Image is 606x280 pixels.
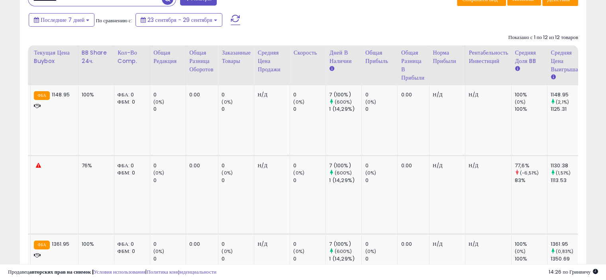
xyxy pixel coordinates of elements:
font: 0 [293,162,296,169]
font: Н/Д [469,162,479,169]
button: 23 сентября - 29 сентября [135,13,222,27]
small: Средняя доля BB. [515,65,520,72]
font: 100% [515,91,528,98]
font: (0%) [365,99,376,105]
font: (0%) [515,248,526,255]
font: 0 [153,240,157,248]
font: 100% [515,255,528,262]
font: Н/Д [433,240,443,248]
font: Н/Д [433,91,443,98]
font: 23 сентября - 29 сентября [147,16,212,24]
font: 0 [222,91,225,98]
font: Норма прибыли [433,49,456,65]
font: (0%) [365,170,376,176]
font: 0 [365,91,368,98]
font: (0%) [153,170,165,176]
font: 0.00 [401,91,412,98]
font: 100% [515,105,528,113]
font: 0 [153,162,157,169]
font: ФБА: 0 [118,162,134,169]
font: 0 [153,91,157,98]
font: Рентабельность инвестиций [469,49,508,65]
font: (0%) [365,248,376,255]
font: 0 [222,105,225,113]
font: 0 [153,105,157,113]
font: Заказанные товары [222,49,250,65]
font: 0 [222,255,225,262]
font: 1 (14,29%) [329,105,355,113]
font: ФБМ: 0 [118,98,135,106]
font: Общая прибыль [365,49,388,65]
font: BB Share 24ч. [82,49,107,65]
font: 0.00 [401,162,412,169]
font: 1125.31 [551,105,567,113]
font: 0 [293,240,296,248]
font: 0 [222,240,225,248]
font: 0.00 [189,240,200,248]
font: 0 [293,255,296,262]
font: 0 [293,105,296,113]
font: 77,6% [515,162,530,169]
font: 76% [82,162,92,169]
font: авторских прав на снимок | [29,268,94,276]
font: 100% [82,91,94,98]
font: 0.00 [401,240,412,248]
font: (600%) [335,99,352,105]
font: По сравнению с: [96,17,132,24]
font: 0 [365,255,368,262]
a: Условия использования [94,268,145,276]
font: 1350.69 [551,255,570,262]
font: Скорость [293,49,316,57]
font: 100% [82,240,94,248]
font: (0%) [293,99,304,105]
font: ФБМ: 0 [118,247,135,255]
font: Показано с 1 по 12 из 12 товаров [508,33,578,41]
font: 0 [153,255,157,262]
font: (0%) [153,248,165,255]
font: 0.00 [189,162,200,169]
font: ФБА [38,92,46,98]
font: 0 [293,91,296,98]
font: (0%) [222,99,233,105]
font: 83% [515,176,526,184]
font: (2,1%) [556,99,569,105]
font: ФБА [38,242,46,248]
font: 1361.95 [551,240,568,248]
button: Последние 7 дней [29,13,94,27]
a: Политика конфиденциальности [147,268,216,276]
font: (0%) [153,99,165,105]
font: (0%) [222,170,233,176]
font: 1148.95 [551,91,569,98]
font: ФБА: 0 [118,240,134,248]
font: Средняя цена выигрыша [551,49,578,73]
font: 0 [365,176,368,184]
font: (1,51%) [556,170,571,176]
font: Н/Д [469,91,479,98]
font: 1361.95 [52,240,69,248]
font: 1113.53 [551,176,567,184]
font: (600%) [335,170,352,176]
font: Н/Д [469,240,479,248]
font: Последние 7 дней [41,16,84,24]
font: 1 (14,29%) [329,255,355,262]
font: Кол-во Comp. [118,49,137,65]
font: Н/Д [433,162,443,169]
font: Общая разница оборотов [189,49,213,73]
span: 2025-10-7 14:29 GMT [549,268,598,276]
font: Общая редакция [153,49,177,65]
font: Дней в наличии [329,49,351,65]
font: 0 [153,176,157,184]
font: 0 [222,176,225,184]
font: (600%) [335,248,352,255]
font: 0 [365,162,368,169]
font: Н/Д [257,162,267,169]
font: 0 [293,176,296,184]
font: (0,83%) [556,248,573,255]
font: 0 [365,240,368,248]
font: Н/Д [257,240,267,248]
font: Текущая цена Buybox [34,49,70,65]
font: (-6,51%) [520,170,539,176]
small: Дней в наличии. [329,65,334,72]
font: 0 [222,162,225,169]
